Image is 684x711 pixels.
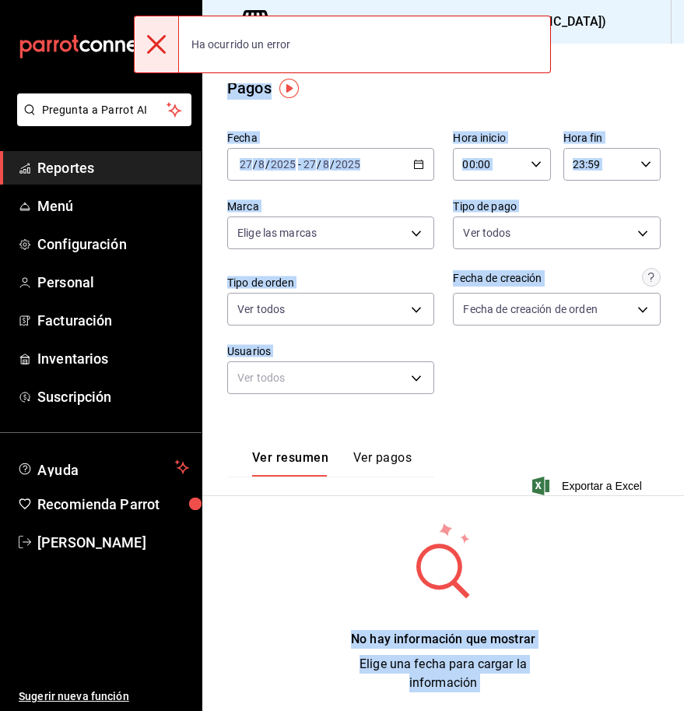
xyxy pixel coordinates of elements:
label: Tipo de orden [227,277,434,288]
span: Reportes [37,157,189,178]
button: Exportar a Excel [535,477,642,495]
div: No hay información que mostrar [327,630,560,649]
div: Fecha de creación [453,270,542,287]
span: / [317,158,321,171]
span: / [253,158,258,171]
input: ---- [270,158,296,171]
button: Ver pagos [353,450,412,477]
span: / [265,158,270,171]
span: Personal [37,272,189,293]
img: Tooltip marker [279,79,299,98]
input: -- [322,158,330,171]
span: Menú [37,195,189,216]
div: Ver todos [227,361,434,394]
span: Configuración [37,234,189,255]
label: Tipo de pago [453,201,660,212]
a: Pregunta a Parrot AI [11,113,191,129]
label: Hora inicio [453,132,550,143]
span: / [330,158,335,171]
label: Fecha [227,132,434,143]
span: Elige las marcas [237,225,317,241]
button: Pregunta a Parrot AI [17,93,191,126]
span: Sugerir nueva función [19,688,189,705]
span: Ayuda [37,458,169,477]
span: Pregunta a Parrot AI [42,102,167,118]
input: -- [303,158,317,171]
span: Ver todos [237,301,285,317]
span: Suscripción [37,386,189,407]
span: Inventarios [37,348,189,369]
span: Elige una fecha para cargar la información [360,656,527,690]
span: Facturación [37,310,189,331]
span: - [298,158,301,171]
div: Pagos [227,76,272,100]
span: Fecha de creación de orden [463,301,597,317]
span: Ver todos [463,225,510,241]
div: navigation tabs [252,450,412,477]
label: Hora fin [563,132,661,143]
label: Marca [227,201,434,212]
div: Ha ocurrido un error [179,27,303,62]
label: Usuarios [227,346,434,357]
span: [PERSON_NAME] [37,532,189,553]
input: ---- [335,158,361,171]
span: Recomienda Parrot [37,494,189,515]
input: -- [239,158,253,171]
input: -- [258,158,265,171]
button: Ver resumen [252,450,328,477]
